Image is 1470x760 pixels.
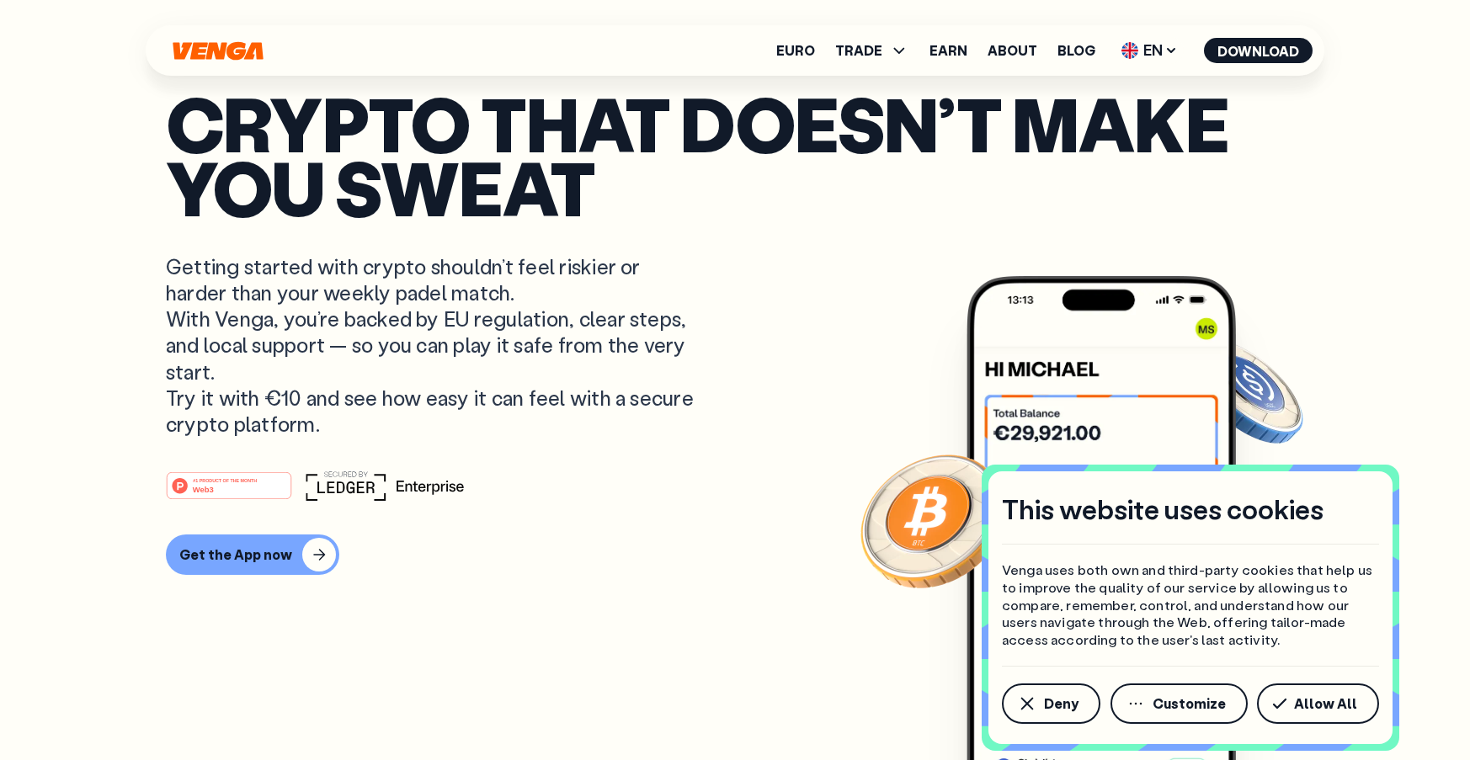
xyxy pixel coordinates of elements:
tspan: #1 PRODUCT OF THE MONTH [193,478,257,483]
div: Get the App now [179,546,292,563]
a: Get the App now [166,534,1304,575]
button: Get the App now [166,534,339,575]
button: Deny [1002,683,1100,724]
span: Allow All [1294,697,1357,710]
a: Earn [929,44,967,57]
span: Deny [1044,697,1079,710]
img: USDC coin [1185,331,1307,452]
img: flag-uk [1121,42,1138,59]
a: About [988,44,1037,57]
p: Crypto that doesn’t make you sweat [166,91,1304,220]
p: Venga uses both own and third-party cookies that help us to improve the quality of our service by... [1002,561,1379,649]
button: Allow All [1257,683,1379,724]
a: Blog [1057,44,1095,57]
span: EN [1116,37,1184,64]
a: Euro [776,44,815,57]
tspan: Web3 [193,485,214,494]
h4: This website uses cookies [1002,492,1324,527]
span: TRADE [835,40,909,61]
span: Customize [1153,697,1226,710]
a: #1 PRODUCT OF THE MONTHWeb3 [166,481,292,503]
img: Bitcoin [857,444,1009,596]
svg: Home [171,41,265,61]
span: TRADE [835,44,882,57]
p: Getting started with crypto shouldn’t feel riskier or harder than your weekly padel match. With V... [166,253,698,437]
button: Download [1204,38,1313,63]
button: Customize [1110,683,1248,724]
